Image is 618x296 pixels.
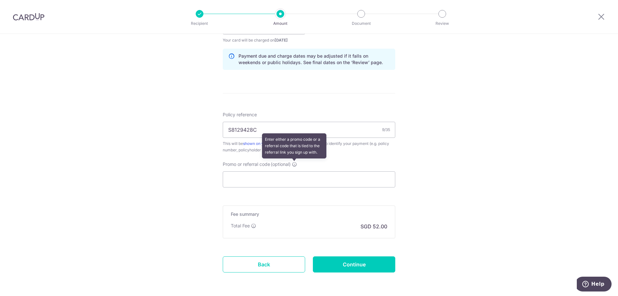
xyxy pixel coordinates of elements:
p: Total Fee [231,223,250,229]
span: [DATE] [275,38,288,43]
p: Recipient [176,20,223,27]
p: SGD 52.00 [360,223,387,230]
span: Your card will be charged on [223,37,305,43]
img: CardUp [13,13,44,21]
label: Policy reference [223,111,257,118]
a: Back [223,256,305,272]
div: Enter either a promo code or a referral code that is tied to the referral link you sign up with. [262,133,326,158]
p: Document [337,20,385,27]
span: (optional) [271,161,291,167]
span: Promo or referral code [223,161,270,167]
div: 9/35 [382,127,390,133]
div: This will be to help identify your payment (e.g. policy number, policyholder name and NRIC/FIN). [223,140,395,153]
a: shown on your insurer’s bank statement [243,141,315,146]
input: Continue [313,256,395,272]
p: Amount [257,20,304,27]
iframe: Opens a widget where you can find more information [577,277,612,293]
h5: Fee summary [231,211,387,217]
p: Payment due and charge dates may be adjusted if it falls on weekends or public holidays. See fina... [239,53,390,66]
p: Review [418,20,466,27]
